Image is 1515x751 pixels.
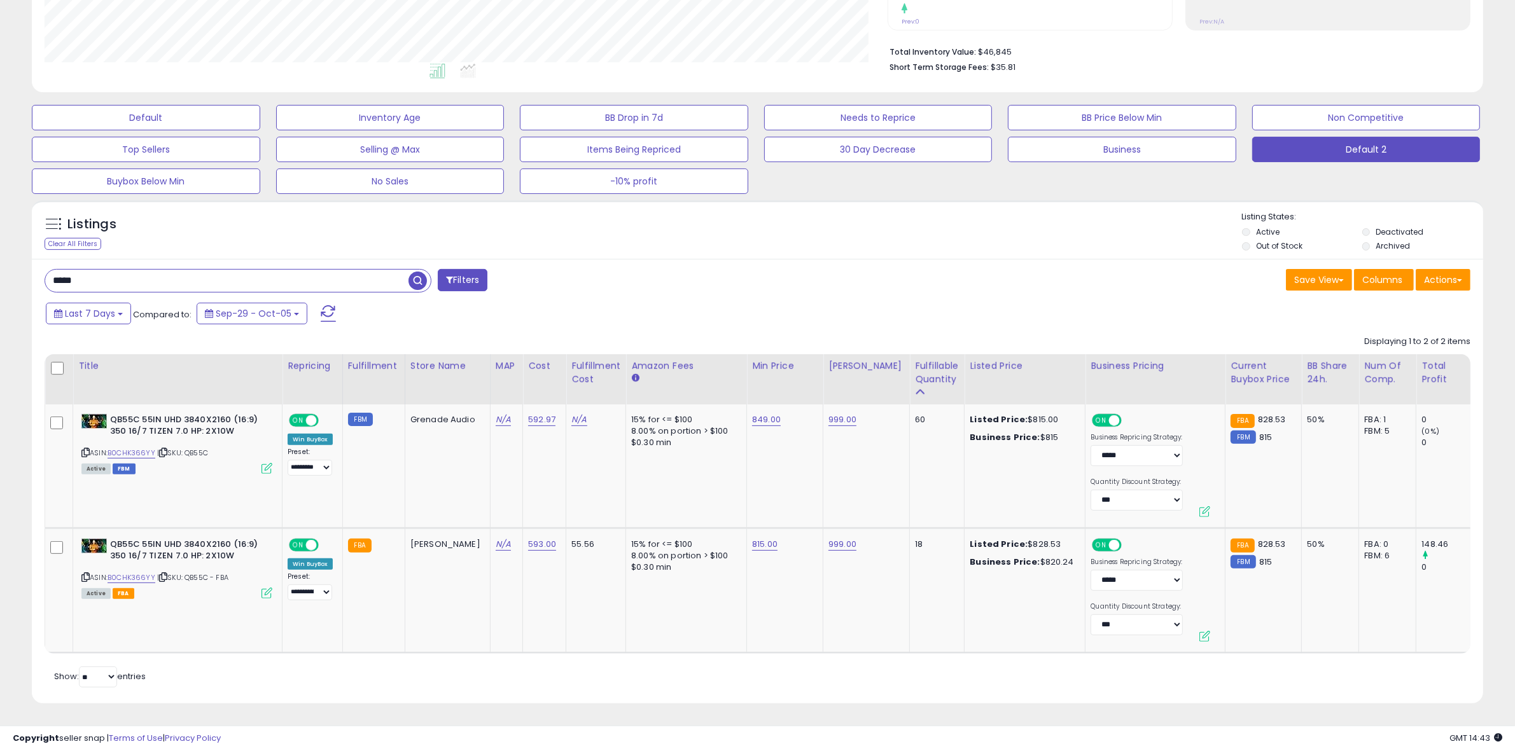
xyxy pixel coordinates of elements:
[752,359,818,373] div: Min Price
[165,732,221,744] a: Privacy Policy
[410,359,485,373] div: Store Name
[65,307,115,320] span: Last 7 Days
[571,539,616,550] div: 55.56
[496,538,511,551] a: N/A
[571,359,620,386] div: Fulfillment Cost
[1364,359,1411,386] div: Num of Comp.
[1258,538,1286,550] span: 828.53
[1307,359,1353,386] div: BB Share 24h.
[290,539,306,550] span: ON
[288,572,333,601] div: Preset:
[81,414,107,429] img: 41413ivjhAL._SL40_.jpg
[32,169,260,194] button: Buybox Below Min
[890,62,989,72] b: Short Term Storage Fees:
[348,359,400,373] div: Fulfillment
[528,413,555,426] a: 592.97
[1364,336,1470,348] div: Displaying 1 to 2 of 2 items
[970,538,1028,550] b: Listed Price:
[631,539,737,550] div: 15% for <= $100
[1091,558,1183,567] label: Business Repricing Strategy:
[496,413,511,426] a: N/A
[1231,359,1296,386] div: Current Buybox Price
[1242,211,1483,223] p: Listing States:
[752,413,781,426] a: 849.00
[1449,732,1502,744] span: 2025-10-14 14:43 GMT
[1421,539,1473,550] div: 148.46
[276,105,505,130] button: Inventory Age
[1421,562,1473,573] div: 0
[631,359,741,373] div: Amazon Fees
[1307,539,1349,550] div: 50%
[32,105,260,130] button: Default
[1091,602,1183,611] label: Quantity Discount Strategy:
[631,437,737,448] div: $0.30 min
[81,539,272,598] div: ASIN:
[631,425,737,437] div: 8.00% on portion > $100
[108,572,155,583] a: B0CHK366YY
[317,415,337,425] span: OFF
[438,269,487,291] button: Filters
[348,413,373,426] small: FBM
[78,359,277,373] div: Title
[631,550,737,562] div: 8.00% on portion > $100
[828,413,856,426] a: 999.00
[410,539,480,550] div: [PERSON_NAME]
[113,464,136,474] span: FBM
[520,169,748,194] button: -10% profit
[1364,425,1406,437] div: FBM: 5
[1258,413,1286,425] span: 828.53
[1091,359,1220,373] div: Business Pricing
[157,448,208,458] span: | SKU: QB55C
[970,556,1040,568] b: Business Price:
[1094,539,1110,550] span: ON
[1307,414,1349,425] div: 50%
[1199,18,1224,25] small: Prev: N/A
[81,588,111,599] span: All listings currently available for purchase on Amazon
[1256,226,1280,237] label: Active
[1231,555,1255,568] small: FBM
[110,414,265,441] b: QB55C 55IN UHD 3840X2160 (16:9) 350 16/7 TIZEN 7.0 HP: 2X10W
[157,572,228,582] span: | SKU: QB55C - FBA
[970,431,1040,443] b: Business Price:
[288,434,333,445] div: Win BuyBox
[528,359,561,373] div: Cost
[828,538,856,551] a: 999.00
[520,105,748,130] button: BB Drop in 7d
[1376,226,1424,237] label: Deactivated
[1364,414,1406,425] div: FBA: 1
[1421,426,1439,436] small: (0%)
[1362,273,1402,286] span: Columns
[1259,556,1272,568] span: 815
[110,539,265,565] b: QB55C 55IN UHD 3840X2160 (16:9) 350 16/7 TIZEN 7.0 HP: 2X10W
[1364,550,1406,562] div: FBM: 6
[1231,431,1255,444] small: FBM
[496,359,517,373] div: MAP
[764,137,993,162] button: 30 Day Decrease
[108,448,155,458] a: B0CHK366YY
[13,733,221,745] div: seller snap | |
[1421,414,1473,425] div: 0
[1286,269,1352,291] button: Save View
[1259,431,1272,443] span: 815
[1120,539,1140,550] span: OFF
[288,448,333,476] div: Preset:
[288,359,337,373] div: Repricing
[109,732,163,744] a: Terms of Use
[1091,478,1183,486] label: Quantity Discount Strategy:
[631,414,737,425] div: 15% for <= $100
[764,105,993,130] button: Needs to Reprice
[1091,433,1183,442] label: Business Repricing Strategy:
[67,216,116,233] h5: Listings
[54,670,146,682] span: Show: entries
[1421,437,1473,448] div: 0
[81,464,111,474] span: All listings currently available for purchase on Amazon
[890,46,976,57] b: Total Inventory Value:
[915,539,954,550] div: 18
[528,538,556,551] a: 593.00
[970,413,1028,425] b: Listed Price:
[828,359,904,373] div: [PERSON_NAME]
[1008,105,1236,130] button: BB Price Below Min
[216,307,291,320] span: Sep-29 - Oct-05
[1094,415,1110,425] span: ON
[970,556,1075,568] div: $820.24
